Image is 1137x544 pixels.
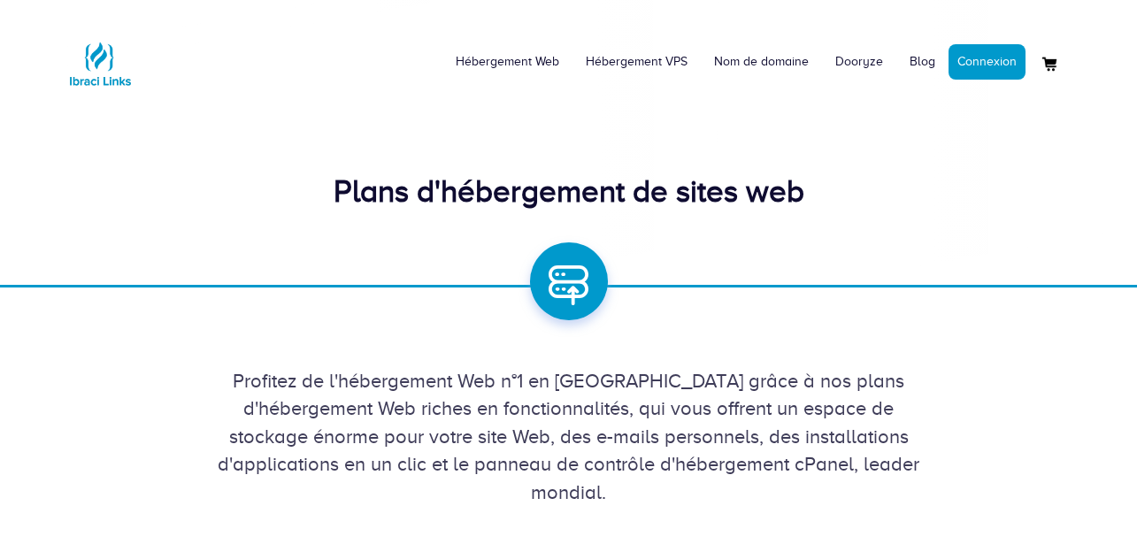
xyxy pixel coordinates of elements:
a: Dooryze [822,35,896,88]
div: Plans d'hébergement de sites web [65,170,1073,214]
img: Logo Ibraci Links [65,28,135,99]
a: Logo Ibraci Links [65,13,135,99]
a: Hébergement VPS [572,35,701,88]
a: Connexion [949,44,1026,80]
div: Profitez de l'hébergement Web n°1 en [GEOGRAPHIC_DATA] grâce à nos plans d'hébergement Web riches... [65,367,1073,506]
a: Nom de domaine [701,35,822,88]
a: Blog [896,35,949,88]
a: Hébergement Web [442,35,572,88]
